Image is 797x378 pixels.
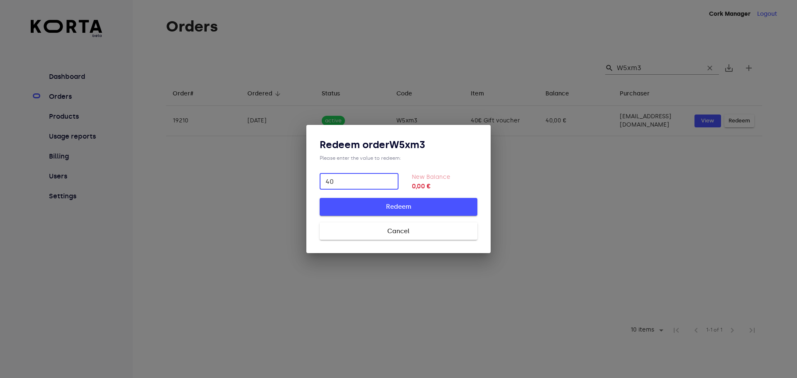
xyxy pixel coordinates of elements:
[320,155,477,161] div: Please enter the value to redeem:
[333,226,464,237] span: Cancel
[320,198,477,215] button: Redeem
[320,138,477,151] h3: Redeem order W5xm3
[333,201,464,212] span: Redeem
[412,173,450,180] label: New Balance
[320,222,477,240] button: Cancel
[412,181,477,191] strong: 0,00 €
